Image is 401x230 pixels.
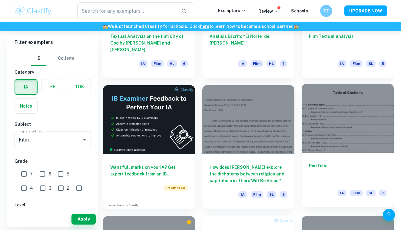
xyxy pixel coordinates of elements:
[30,171,33,177] span: 7
[344,5,387,16] button: UPGRADE NOW
[323,8,330,14] h6: TT
[67,185,69,192] span: 2
[379,60,386,67] span: 5
[58,51,74,66] button: College
[110,164,188,177] h6: Want full marks on your IA ? Get expert feedback from an IB examiner!
[68,79,91,94] button: TOK
[1,23,400,30] h6: We just launched Clastify for Schools. Click to learn how to become a school partner.
[258,8,279,15] p: Review
[366,60,376,67] span: SL
[210,33,287,53] h6: Análisis Escrito “El Norte” de [PERSON_NAME]
[186,219,192,225] div: Premium
[110,33,188,53] h6: Textual Analysis on the film City of God by [PERSON_NAME] and [PERSON_NAME]
[338,60,346,67] span: IA
[164,185,188,191] span: Promoted
[103,85,195,154] img: Thumbnail
[181,60,188,67] span: 6
[80,135,89,144] button: Open
[30,185,33,192] span: 4
[350,190,363,196] span: Film
[48,171,51,177] span: 6
[383,209,395,221] button: Help and Feedback
[366,190,376,196] span: SL
[19,128,44,134] label: Type a subject
[309,162,386,182] h6: Portfolio
[15,202,91,208] h6: Level
[338,190,346,196] span: IA
[267,60,276,67] span: HL
[293,24,299,29] span: 🏫
[14,5,52,17] img: Clastify logo
[379,190,386,196] span: 7
[238,60,247,67] span: IA
[200,24,209,29] a: here
[15,121,91,128] h6: Subject
[267,191,276,198] span: SL
[280,191,287,198] span: 6
[71,214,96,225] button: Apply
[320,5,332,17] button: TT
[85,185,87,192] span: 1
[41,79,64,94] button: EE
[15,158,91,165] h6: Grade
[238,191,247,198] span: IA
[31,51,74,66] div: Filter type choice
[280,60,287,67] span: 7
[250,60,263,67] span: Film
[291,8,308,13] a: Schools
[167,60,177,67] span: HL
[15,80,37,94] button: IA
[210,164,287,184] h6: How does [PERSON_NAME] explore the dichotomy between religion and capitalism in There Will Be Blood?
[31,51,46,66] button: IB
[49,185,51,192] span: 3
[15,69,91,75] h6: Category
[202,85,294,209] a: How does [PERSON_NAME] explore the dichotomy between religion and capitalism in There Will Be Blo...
[309,33,386,53] h6: Film Textual analysis
[109,203,138,208] a: Advertise with Clastify
[350,60,363,67] span: Film
[67,171,69,177] span: 5
[218,7,246,14] p: Exemplars
[151,60,164,67] span: Film
[15,99,37,113] button: Notes
[139,60,147,67] span: IA
[302,85,394,209] a: PortfolioIAFilmSL7
[77,2,176,19] input: Search for any exemplars...
[7,34,98,51] h6: Filter exemplars
[103,85,195,209] a: Want full marks on yourIA? Get expert feedback from an IB examiner!PromotedAdvertise with Clastify
[251,191,263,198] span: Film
[103,24,108,29] span: 🏫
